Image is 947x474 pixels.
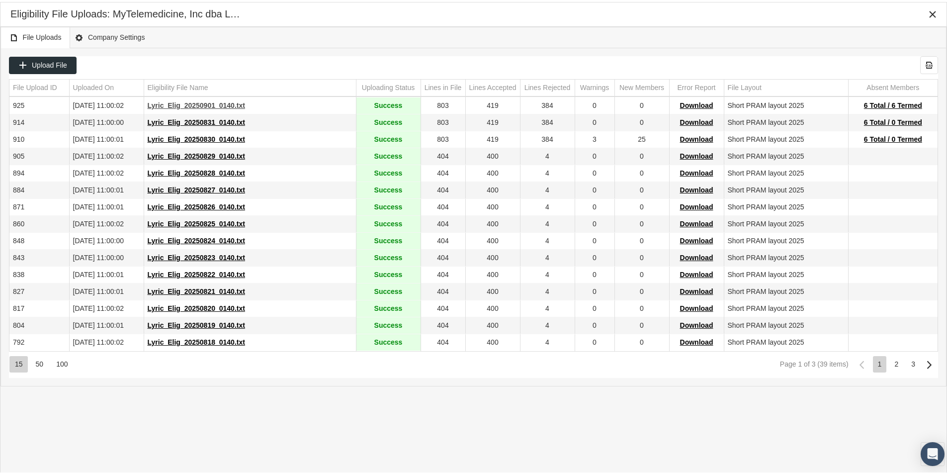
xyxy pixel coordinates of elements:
td: Success [356,129,421,146]
span: File Uploads [9,29,62,42]
td: 0 [575,112,614,129]
td: 0 [614,180,669,197]
span: Download [680,269,713,277]
td: Success [356,197,421,214]
td: 404 [421,180,465,197]
td: 404 [421,332,465,349]
td: Column Absent Members [848,78,938,95]
td: 0 [614,95,669,112]
td: Column Lines Accepted [465,78,520,95]
td: Short PRAM layout 2025 [724,163,848,180]
td: Success [356,248,421,265]
td: 404 [421,282,465,298]
td: 914 [9,112,69,129]
td: 419 [465,112,520,129]
td: 0 [614,197,669,214]
td: 0 [575,282,614,298]
td: 838 [9,265,69,282]
span: Download [680,116,713,124]
div: Items per page: 50 [30,354,49,371]
span: Download [680,252,713,260]
td: 0 [575,95,614,112]
td: 4 [520,180,575,197]
td: 843 [9,248,69,265]
td: Column New Members [614,78,669,95]
td: Short PRAM layout 2025 [724,282,848,298]
td: 0 [575,163,614,180]
td: [DATE] 11:00:02 [69,332,144,349]
span: Download [680,302,713,310]
td: Short PRAM layout 2025 [724,248,848,265]
td: 0 [575,197,614,214]
td: [DATE] 11:00:00 [69,248,144,265]
div: Lines Rejected [524,81,571,91]
td: 404 [421,298,465,315]
td: 803 [421,112,465,129]
td: 803 [421,95,465,112]
td: 384 [520,112,575,129]
td: Column File Upload ID [9,78,69,95]
span: Lyric_Elig_20250825_0140.txt [148,218,245,226]
div: File Layout [728,81,762,91]
td: 0 [614,163,669,180]
td: 0 [575,332,614,349]
span: Lyric_Elig_20250826_0140.txt [148,201,245,209]
span: Download [680,336,713,344]
div: Eligibility File Name [148,81,208,91]
td: [DATE] 11:00:01 [69,180,144,197]
div: Page 1 of 3 (39 items) [780,358,849,366]
td: 3 [575,129,614,146]
td: 827 [9,282,69,298]
td: Success [356,214,421,231]
td: 0 [614,315,669,332]
td: [DATE] 11:00:00 [69,231,144,248]
td: 4 [520,315,575,332]
td: [DATE] 11:00:02 [69,298,144,315]
td: 400 [465,265,520,282]
td: Short PRAM layout 2025 [724,265,848,282]
td: 0 [614,282,669,298]
td: Column Eligibility File Name [144,78,356,95]
td: 400 [465,282,520,298]
span: Lyric_Elig_20250823_0140.txt [148,252,245,260]
td: Column Warnings [575,78,614,95]
td: 404 [421,163,465,180]
td: 0 [575,146,614,163]
span: Download [680,184,713,192]
div: Upload File [9,55,77,72]
div: Page Navigation [9,349,938,376]
span: Download [680,218,713,226]
td: [DATE] 11:00:02 [69,146,144,163]
td: 0 [575,298,614,315]
div: Uploading Status [362,81,415,91]
td: 404 [421,265,465,282]
td: Short PRAM layout 2025 [724,112,848,129]
span: Download [680,150,713,158]
td: Column Error Report [669,78,724,95]
td: 4 [520,298,575,315]
div: Lines Accepted [469,81,517,91]
td: Success [356,332,421,349]
td: 400 [465,163,520,180]
td: 860 [9,214,69,231]
td: 0 [575,265,614,282]
span: 6 Total / 0 Termed [864,116,922,124]
td: 4 [520,231,575,248]
td: 4 [520,214,575,231]
td: 0 [614,214,669,231]
td: 910 [9,129,69,146]
span: Lyric_Elig_20250901_0140.txt [148,99,245,107]
span: Lyric_Elig_20250824_0140.txt [148,235,245,243]
span: Lyric_Elig_20250828_0140.txt [148,167,245,175]
div: Uploaded On [73,81,114,91]
td: 0 [614,332,669,349]
div: Warnings [580,81,609,91]
span: Download [680,319,713,327]
td: 400 [465,315,520,332]
td: 400 [465,231,520,248]
td: 0 [614,265,669,282]
td: 400 [465,248,520,265]
div: Page 1 [873,354,887,371]
div: Lines in File [425,81,462,91]
td: 0 [614,231,669,248]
